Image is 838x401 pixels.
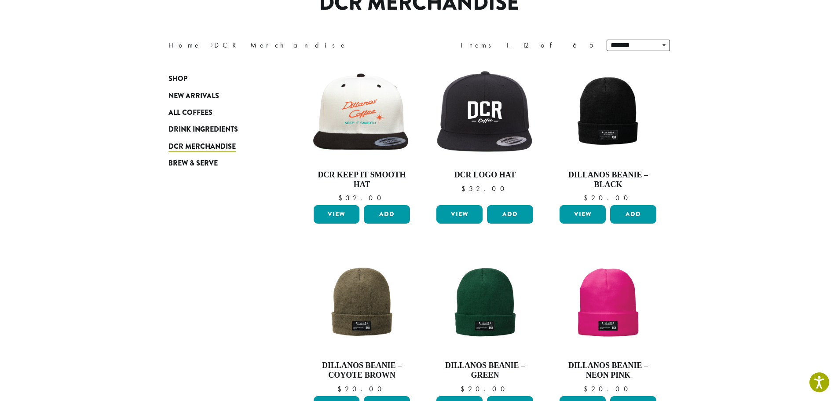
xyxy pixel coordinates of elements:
[311,253,413,392] a: Dillanos Beanie – Coyote Brown $20.00
[461,384,468,394] span: $
[168,124,238,135] span: Drink Ingredients
[168,87,274,104] a: New Arrivals
[168,74,187,85] span: Shop
[168,138,274,155] a: DCR Merchandise
[311,361,413,380] h4: Dillanos Beanie – Coyote Brown
[337,384,345,394] span: $
[557,253,659,354] img: Beanie-Hot-Pink-scaled.png
[584,384,591,394] span: $
[364,205,410,224] button: Add
[434,62,535,202] a: DCR Logo Hat $32.00
[560,205,606,224] a: View
[434,361,535,380] h4: Dillanos Beanie – Green
[584,384,632,394] bdi: 20.00
[610,205,656,224] button: Add
[337,384,386,394] bdi: 20.00
[557,253,659,392] a: Dillanos Beanie – Neon Pink $20.00
[168,158,218,169] span: Brew & Serve
[461,184,469,193] span: $
[434,170,535,180] h4: DCR Logo Hat
[461,384,509,394] bdi: 20.00
[338,193,385,202] bdi: 32.00
[311,62,413,202] a: DCR Keep It Smooth Hat $32.00
[168,141,236,152] span: DCR Merchandise
[434,69,535,157] img: dcr-hat.png
[434,253,535,354] img: Beanie-Emerald-Green-scaled.png
[338,193,346,202] span: $
[557,62,659,163] img: Beanie-Black-scaled.png
[311,72,412,154] img: keep-it-smooth-hat.png
[557,62,659,202] a: Dillanos Beanie – Black $20.00
[168,40,406,51] nav: Breadcrumb
[314,205,360,224] a: View
[168,91,219,102] span: New Arrivals
[168,40,201,50] a: Home
[168,107,212,118] span: All Coffees
[434,253,535,392] a: Dillanos Beanie – Green $20.00
[557,361,659,380] h4: Dillanos Beanie – Neon Pink
[168,155,274,172] a: Brew & Serve
[311,253,412,354] img: Beanie-Coyote-Brown-scaled.png
[210,37,213,51] span: ›
[436,205,483,224] a: View
[461,40,593,51] div: Items 1-12 of 65
[168,121,274,138] a: Drink Ingredients
[584,193,591,202] span: $
[168,70,274,87] a: Shop
[584,193,632,202] bdi: 20.00
[557,170,659,189] h4: Dillanos Beanie – Black
[168,104,274,121] a: All Coffees
[487,205,533,224] button: Add
[311,170,413,189] h4: DCR Keep It Smooth Hat
[461,184,509,193] bdi: 32.00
